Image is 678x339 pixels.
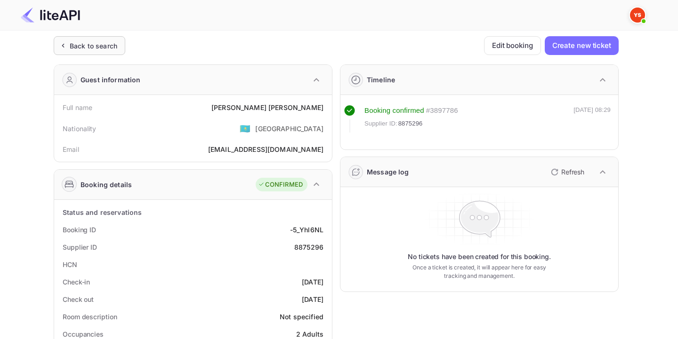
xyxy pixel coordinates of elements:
p: Refresh [561,167,584,177]
p: No tickets have been created for this booking. [408,252,551,261]
div: Check out [63,294,94,304]
div: Booking confirmed [364,105,424,116]
div: [DATE] [302,277,323,287]
div: 2 Adults [296,329,323,339]
div: Not specified [280,312,323,322]
div: Full name [63,102,92,112]
div: Status and reservations [63,207,142,217]
div: 8875296 [294,242,323,252]
div: -5_Yhl6NL [290,225,323,235]
div: HCN [63,260,77,269]
div: Timeline [367,75,395,85]
div: Nationality [63,124,97,134]
div: [EMAIL_ADDRESS][DOMAIN_NAME] [208,144,323,154]
div: # 3897786 [426,105,458,116]
span: 8875296 [398,119,423,128]
div: Booking ID [63,225,96,235]
img: LiteAPI Logo [21,8,80,23]
div: [DATE] 08:29 [573,105,611,133]
div: [GEOGRAPHIC_DATA] [255,124,323,134]
span: Supplier ID: [364,119,397,128]
button: Edit booking [484,36,541,55]
button: Refresh [545,165,588,180]
div: Email [63,144,79,154]
div: Supplier ID [63,242,97,252]
div: [PERSON_NAME] [PERSON_NAME] [211,102,323,112]
div: Guest information [81,75,141,85]
div: [DATE] [302,294,323,304]
img: Yandex Support [630,8,645,23]
div: Check-in [63,277,90,287]
div: Room description [63,312,117,322]
div: CONFIRMED [258,180,303,189]
div: Back to search [70,41,117,51]
p: Once a ticket is created, it will appear here for easy tracking and management. [405,263,554,280]
div: Occupancies [63,329,104,339]
div: Booking details [81,180,132,189]
button: Create new ticket [545,36,619,55]
span: United States [240,120,250,137]
div: Message log [367,167,409,177]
